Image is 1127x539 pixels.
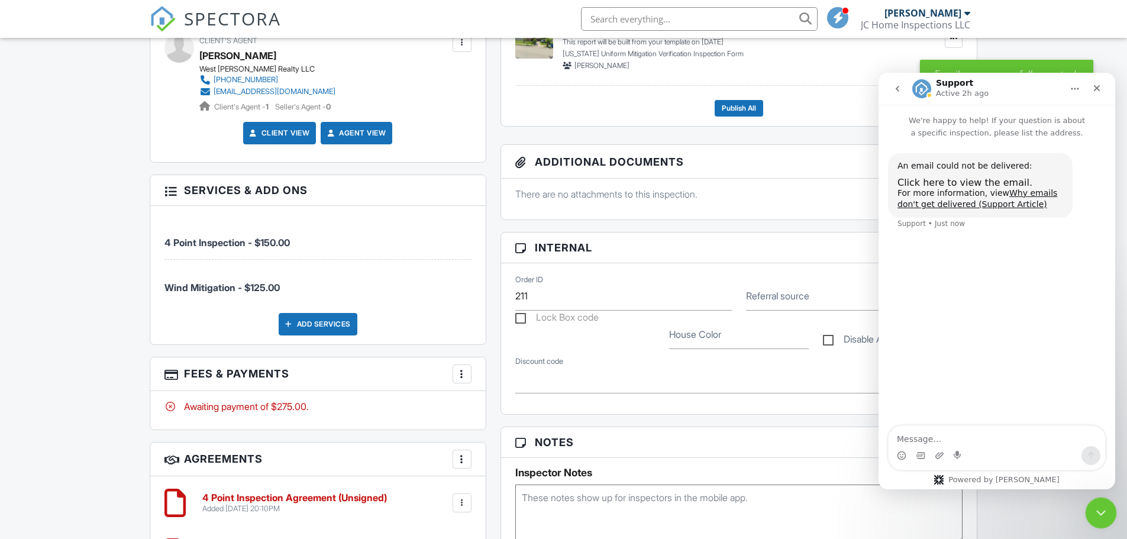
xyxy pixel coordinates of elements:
[515,467,963,479] h5: Inspector Notes
[164,237,290,248] span: 4 Point Inspection - $150.00
[669,328,721,341] label: House Color
[515,274,543,285] label: Order ID
[746,289,809,302] label: Referral source
[150,443,486,476] h3: Agreements
[501,145,977,179] h3: Additional Documents
[184,6,281,31] span: SPECTORA
[823,334,941,348] label: Disable All Notifications
[199,47,276,64] a: [PERSON_NAME]
[150,357,486,391] h3: Fees & Payments
[326,102,331,111] strong: 0
[214,75,278,85] div: [PHONE_NUMBER]
[202,493,387,504] h6: 4 Point Inspection Agreement (Unsigned)
[266,102,269,111] strong: 1
[1086,498,1117,529] iframe: Intercom live chat
[247,127,310,139] a: Client View
[150,6,176,32] img: The Best Home Inspection Software - Spectora
[581,7,818,31] input: Search everything...
[920,60,1093,88] div: Email was successfully created.
[501,233,977,263] h3: Internal
[199,86,335,98] a: [EMAIL_ADDRESS][DOMAIN_NAME]
[884,7,961,19] div: [PERSON_NAME]
[150,175,486,206] h3: Services & Add ons
[164,400,472,413] div: Awaiting payment of $275.00.
[279,313,357,335] div: Add Services
[199,64,345,74] div: West [PERSON_NAME] Realty LLC
[164,215,472,259] li: Service: 4 Point Inspection
[861,19,970,31] div: JC Home Inspections LLC
[501,427,977,458] h3: Notes
[275,102,331,111] span: Seller's Agent -
[202,504,387,514] div: Added [DATE] 20:10PM
[164,282,280,293] span: Wind Mitigation - $125.00
[164,260,472,304] li: Service: Wind Mitigation
[515,188,963,201] p: There are no attachments to this inspection.
[214,102,270,111] span: Client's Agent -
[879,73,1115,489] iframe: Intercom live chat
[150,16,281,41] a: SPECTORA
[325,127,386,139] a: Agent View
[214,87,335,96] div: [EMAIL_ADDRESS][DOMAIN_NAME]
[515,312,599,327] label: Lock Box code
[202,493,387,514] a: 4 Point Inspection Agreement (Unsigned) Added [DATE] 20:10PM
[669,320,809,349] input: House Color
[515,356,563,367] label: Discount code
[199,74,335,86] a: [PHONE_NUMBER]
